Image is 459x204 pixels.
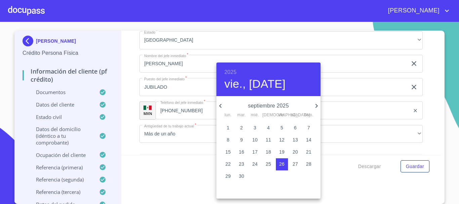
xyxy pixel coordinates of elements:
[281,124,283,131] p: 5
[276,112,288,119] span: vie.
[303,122,315,134] button: 7
[262,112,275,119] span: [DEMOGRAPHIC_DATA].
[236,170,248,182] button: 30
[266,136,271,143] p: 11
[306,161,311,167] p: 28
[252,149,258,155] p: 17
[249,158,261,170] button: 24
[236,134,248,146] button: 9
[222,122,234,134] button: 1
[239,161,244,167] p: 23
[236,112,248,119] span: mar.
[227,136,229,143] p: 8
[267,124,270,131] p: 4
[222,146,234,158] button: 15
[262,134,275,146] button: 11
[227,124,229,131] p: 1
[303,112,315,119] span: dom.
[225,173,231,179] p: 29
[293,149,298,155] p: 20
[294,124,297,131] p: 6
[289,112,301,119] span: sáb.
[266,149,271,155] p: 18
[303,158,315,170] button: 28
[249,122,261,134] button: 3
[303,146,315,158] button: 21
[254,124,256,131] p: 3
[279,149,285,155] p: 19
[252,161,258,167] p: 24
[249,134,261,146] button: 10
[240,124,243,131] p: 2
[252,136,258,143] p: 10
[222,112,234,119] span: lun.
[289,158,301,170] button: 27
[225,149,231,155] p: 15
[276,134,288,146] button: 12
[266,161,271,167] p: 25
[276,158,288,170] button: 26
[222,134,234,146] button: 8
[303,134,315,146] button: 14
[249,112,261,119] span: mié.
[225,161,231,167] p: 22
[289,122,301,134] button: 6
[279,161,285,167] p: 26
[224,102,312,110] p: septiembre 2025
[276,146,288,158] button: 19
[307,124,310,131] p: 7
[262,158,275,170] button: 25
[262,122,275,134] button: 4
[289,146,301,158] button: 20
[289,134,301,146] button: 13
[239,173,244,179] p: 30
[306,136,311,143] p: 14
[222,158,234,170] button: 22
[279,136,285,143] p: 12
[239,149,244,155] p: 16
[249,146,261,158] button: 17
[240,136,243,143] p: 9
[276,122,288,134] button: 5
[236,146,248,158] button: 16
[236,158,248,170] button: 23
[293,161,298,167] p: 27
[224,68,237,77] button: 2025
[224,77,286,91] button: vie., [DATE]
[236,122,248,134] button: 2
[222,170,234,182] button: 29
[262,146,275,158] button: 18
[306,149,311,155] p: 21
[293,136,298,143] p: 13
